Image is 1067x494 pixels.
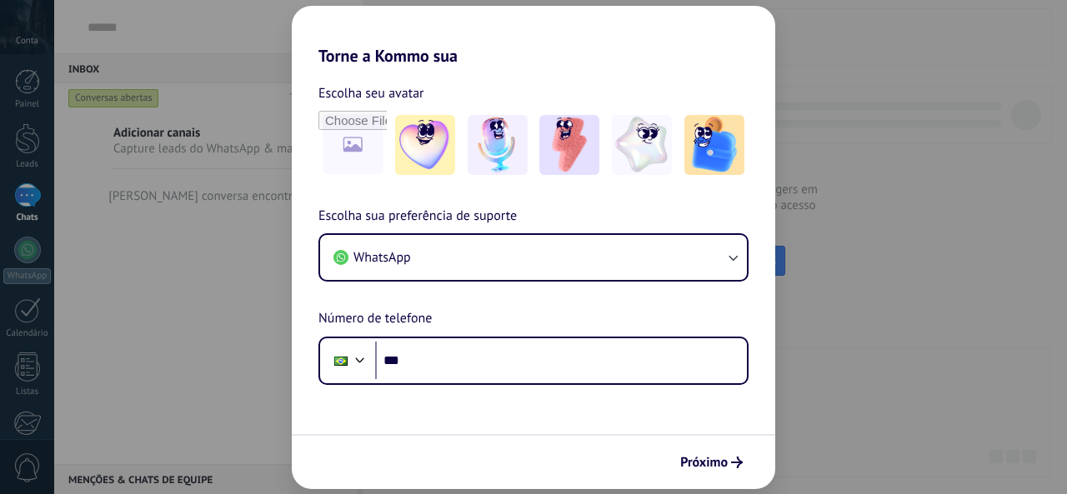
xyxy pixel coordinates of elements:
[292,6,775,66] h2: Torne a Kommo sua
[673,448,750,477] button: Próximo
[395,115,455,175] img: -1.jpeg
[325,343,357,378] div: Brazil: + 55
[318,308,432,330] span: Número de telefone
[318,82,424,104] span: Escolha seu avatar
[353,249,411,266] span: WhatsApp
[612,115,672,175] img: -4.jpeg
[684,115,744,175] img: -5.jpeg
[318,206,517,227] span: Escolha sua preferência de suporte
[320,235,747,280] button: WhatsApp
[680,457,728,468] span: Próximo
[539,115,599,175] img: -3.jpeg
[468,115,528,175] img: -2.jpeg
